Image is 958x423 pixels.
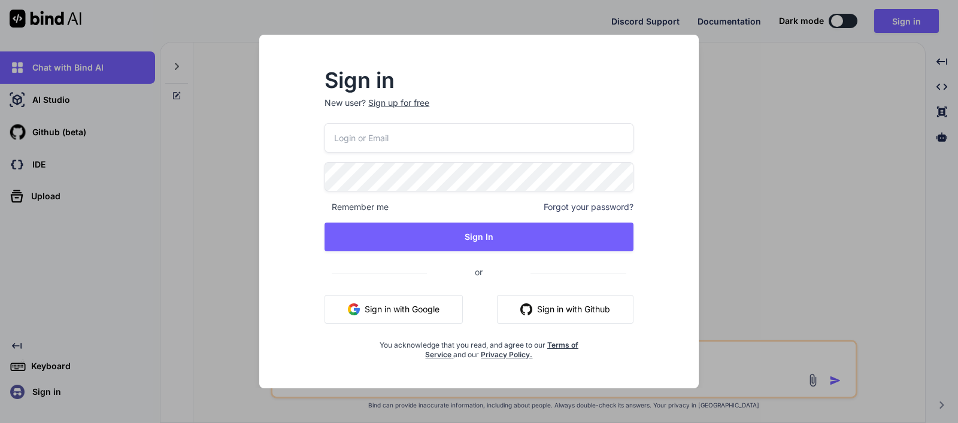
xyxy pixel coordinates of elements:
[325,97,633,123] p: New user?
[325,123,633,153] input: Login or Email
[348,303,360,315] img: google
[325,295,463,324] button: Sign in with Google
[325,223,633,251] button: Sign In
[368,97,429,109] div: Sign up for free
[520,303,532,315] img: github
[544,201,633,213] span: Forgot your password?
[497,295,633,324] button: Sign in with Github
[325,201,389,213] span: Remember me
[325,71,633,90] h2: Sign in
[425,340,578,359] a: Terms of Service
[376,333,582,360] div: You acknowledge that you read, and agree to our and our
[481,350,532,359] a: Privacy Policy.
[427,257,530,287] span: or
